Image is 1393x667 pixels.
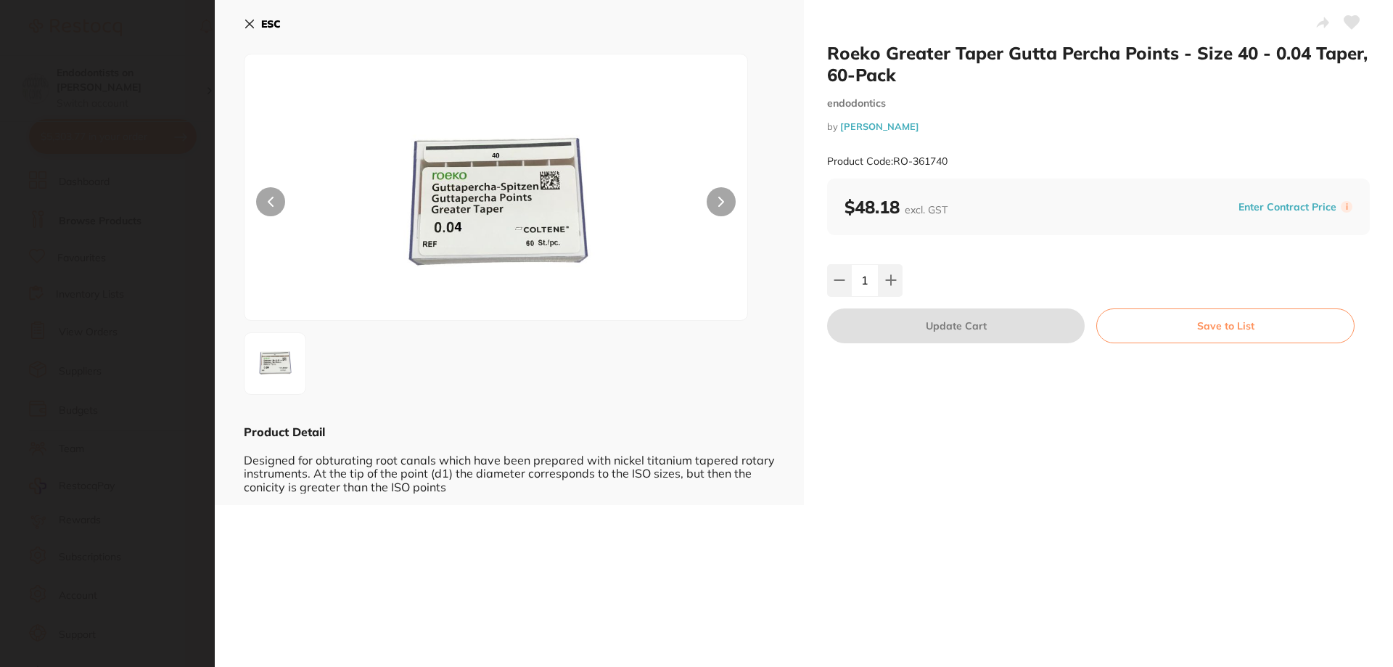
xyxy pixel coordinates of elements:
[249,337,301,390] img: Zw
[827,308,1085,343] button: Update Cart
[905,203,948,216] span: excl. GST
[1096,308,1355,343] button: Save to List
[261,17,281,30] b: ESC
[827,155,948,168] small: Product Code: RO-361740
[345,91,647,320] img: Zw
[1234,200,1341,214] button: Enter Contract Price
[244,12,281,36] button: ESC
[827,97,1370,110] small: endodontics
[244,440,775,494] div: Designed for obturating root canals which have been prepared with nickel titanium tapered rotary ...
[244,425,325,439] b: Product Detail
[827,42,1370,86] h2: Roeko Greater Taper Gutta Percha Points - Size 40 - 0.04 Taper, 60-Pack
[845,196,948,218] b: $48.18
[827,121,1370,132] small: by
[1341,201,1352,213] label: i
[840,120,919,132] a: [PERSON_NAME]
